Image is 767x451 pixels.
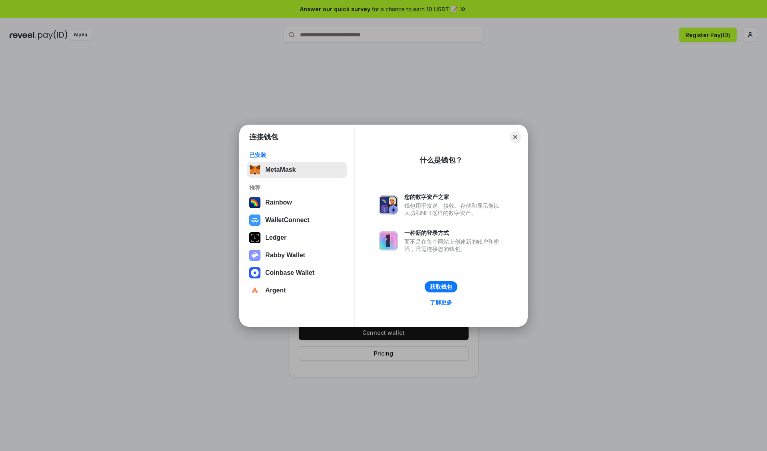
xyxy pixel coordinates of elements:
[247,195,347,211] button: Rainbow
[265,252,305,259] div: Rabby Wallet
[265,217,310,224] div: WalletConnect
[249,197,260,208] img: svg+xml,%3Csvg%20width%3D%22120%22%20height%3D%22120%22%20viewBox%3D%220%200%20120%20120%22%20fil...
[265,287,286,294] div: Argent
[247,265,347,281] button: Coinbase Wallet
[249,151,345,159] div: 已安装
[404,229,503,236] div: 一种新的登录方式
[265,199,292,206] div: Rainbow
[249,132,278,142] h1: 连接钱包
[404,193,503,201] div: 您的数字资产之家
[249,184,345,191] div: 推荐
[430,283,452,290] div: 获取钱包
[510,131,521,143] button: Close
[249,215,260,226] img: svg+xml,%3Csvg%20width%3D%2228%22%20height%3D%2228%22%20viewBox%3D%220%200%2028%2028%22%20fill%3D...
[379,231,398,250] img: svg+xml,%3Csvg%20xmlns%3D%22http%3A%2F%2Fwww.w3.org%2F2000%2Fsvg%22%20fill%3D%22none%22%20viewBox...
[404,202,503,217] div: 钱包用于发送、接收、存储和显示像以太坊和NFT这样的数字资产。
[247,212,347,228] button: WalletConnect
[265,269,314,276] div: Coinbase Wallet
[265,166,296,173] div: MetaMask
[249,267,260,278] img: svg+xml,%3Csvg%20width%3D%2228%22%20height%3D%2228%22%20viewBox%3D%220%200%2028%2028%22%20fill%3D...
[247,247,347,263] button: Rabby Wallet
[249,285,260,296] img: svg+xml,%3Csvg%20width%3D%2228%22%20height%3D%2228%22%20viewBox%3D%220%200%2028%2028%22%20fill%3D...
[247,162,347,178] button: MetaMask
[249,232,260,243] img: svg+xml,%3Csvg%20xmlns%3D%22http%3A%2F%2Fwww.w3.org%2F2000%2Fsvg%22%20width%3D%2228%22%20height%3...
[249,164,260,175] img: svg+xml,%3Csvg%20fill%3D%22none%22%20height%3D%2233%22%20viewBox%3D%220%200%2035%2033%22%20width%...
[425,281,457,292] button: 获取钱包
[425,297,457,308] a: 了解更多
[419,155,463,165] div: 什么是钱包？
[247,282,347,298] button: Argent
[265,234,286,241] div: Ledger
[379,195,398,215] img: svg+xml,%3Csvg%20xmlns%3D%22http%3A%2F%2Fwww.w3.org%2F2000%2Fsvg%22%20fill%3D%22none%22%20viewBox...
[249,250,260,261] img: svg+xml,%3Csvg%20xmlns%3D%22http%3A%2F%2Fwww.w3.org%2F2000%2Fsvg%22%20fill%3D%22none%22%20viewBox...
[247,230,347,246] button: Ledger
[430,299,452,306] div: 了解更多
[404,238,503,252] div: 而不是在每个网站上创建新的账户和密码，只需连接您的钱包。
